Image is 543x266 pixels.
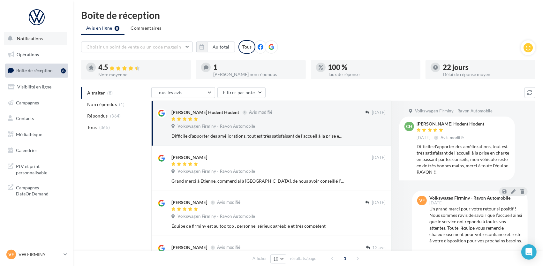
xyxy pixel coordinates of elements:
[8,251,14,258] span: VF
[16,132,42,137] span: Médiathèque
[171,178,344,184] div: Grand merci à Etienne, commercial à [GEOGRAPHIC_DATA], de nous avoir conseillé l'acquisition du n...
[4,80,70,94] a: Visibilité en ligne
[87,113,108,119] span: Répondus
[16,162,66,176] span: PLV et print personnalisable
[87,101,117,108] span: Non répondus
[4,96,70,110] a: Campagnes
[81,10,535,20] div: Boîte de réception
[171,223,344,229] div: Équipe de firminy est au top top , personnel sérieux agréable et très compétent
[419,197,425,204] span: VF
[328,64,416,71] div: 100 %
[4,64,70,77] a: Boîte de réception8
[441,135,464,140] span: Avis modifié
[16,116,34,121] span: Contacts
[217,245,240,250] span: Avis modifié
[87,44,181,49] span: Choisir un point de vente ou un code magasin
[4,144,70,157] a: Calendrier
[196,42,235,52] button: Au total
[119,102,125,107] span: (1)
[207,42,235,52] button: Au total
[157,90,183,95] span: Tous les avis
[213,72,301,77] div: [PERSON_NAME] non répondus
[16,148,37,153] span: Calendrier
[177,214,255,219] span: Volkswagen Firminy - Ravon Automobile
[110,113,121,118] span: (364)
[171,133,344,139] div: Difficile d'apporter des améliorations, tout est très satisfaisant de l'accueil à la prise en cha...
[98,64,186,71] div: 4.5
[417,143,510,175] div: Difficile d'apporter des améliorations, tout est très satisfaisant de l'accueil à la prise en cha...
[17,52,39,57] span: Opérations
[273,256,279,262] span: 10
[16,183,66,197] span: Campagnes DataOnDemand
[443,72,530,77] div: Délai de réponse moyen
[4,112,70,125] a: Contacts
[290,255,316,262] span: résultats/page
[4,32,67,45] button: Notifications
[5,248,68,261] a: VF VW FIRMINY
[61,68,66,73] div: 8
[4,48,70,61] a: Opérations
[372,110,386,116] span: [DATE]
[171,109,239,116] div: [PERSON_NAME] Hodent Hodent
[19,251,61,258] p: VW FIRMINY
[429,196,510,200] div: Volkswagen Firminy - Ravon Automobile
[151,87,215,98] button: Tous les avis
[372,155,386,161] span: [DATE]
[171,154,207,161] div: [PERSON_NAME]
[171,199,207,206] div: [PERSON_NAME]
[17,84,51,89] span: Visibilité en ligne
[171,244,207,251] div: [PERSON_NAME]
[417,122,484,126] div: [PERSON_NAME] Hodent Hodent
[417,135,431,141] span: [DATE]
[4,128,70,141] a: Médiathèque
[81,42,193,52] button: Choisir un point de vente ou un code magasin
[429,201,443,205] span: [DATE]
[372,200,386,206] span: [DATE]
[328,72,416,77] div: Taux de réponse
[213,64,301,71] div: 1
[217,87,266,98] button: Filtrer par note
[87,124,97,131] span: Tous
[4,181,70,200] a: Campagnes DataOnDemand
[253,255,267,262] span: Afficher
[4,159,70,178] a: PLV et print personnalisable
[443,64,530,71] div: 22 jours
[99,125,110,130] span: (365)
[98,72,186,77] div: Note moyenne
[131,25,161,31] span: Commentaires
[249,110,272,115] span: Avis modifié
[238,40,255,54] div: Tous
[521,244,537,260] div: Open Intercom Messenger
[340,253,350,263] span: 1
[17,36,43,41] span: Notifications
[406,123,412,130] span: CH
[373,245,386,251] span: 12 avr.
[217,200,240,205] span: Avis modifié
[270,255,287,263] button: 10
[16,68,53,73] span: Boîte de réception
[177,124,255,129] span: Volkswagen Firminy - Ravon Automobile
[177,169,255,174] span: Volkswagen Firminy - Ravon Automobile
[415,108,493,114] span: Volkswagen Firminy - Ravon Automobile
[16,100,39,105] span: Campagnes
